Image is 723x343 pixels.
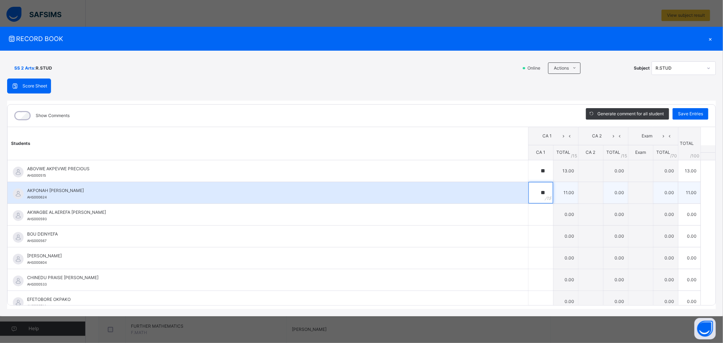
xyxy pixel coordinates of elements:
span: AHS000515 [27,173,46,177]
td: 11.00 [678,182,701,203]
span: Subject [634,65,650,71]
label: Show Comments [36,112,70,119]
td: 0.00 [603,269,628,291]
span: AKPONAH [PERSON_NAME] [27,187,512,194]
td: 0.00 [553,247,578,269]
td: 0.00 [653,291,678,312]
span: BOU DEINYEFA [27,231,512,237]
button: Open asap [694,318,716,339]
span: AHS000744 [27,304,46,308]
span: Exam [635,150,646,155]
span: R.STUD [36,65,52,71]
td: 0.00 [553,225,578,247]
td: 0.00 [553,269,578,291]
span: CA 1 [536,150,545,155]
td: 0.00 [553,203,578,225]
div: R.STUD [656,65,703,71]
span: CA 2 [586,150,596,155]
td: 0.00 [653,160,678,182]
span: Score Sheet [22,83,47,89]
span: ABOVWE AKPEVWE PRECIOUS [27,166,512,172]
span: Online [527,65,545,71]
img: default.svg [13,210,24,221]
span: Save Entries [678,111,703,117]
td: 0.00 [603,203,628,225]
img: default.svg [13,167,24,177]
img: default.svg [13,276,24,286]
span: / 15 [621,153,627,159]
span: SS 2 Arts : [14,65,36,71]
td: 0.00 [603,225,628,247]
span: Exam [634,133,661,139]
span: AHS000593 [27,217,47,221]
td: 0.00 [678,291,701,312]
span: AKWAGBE ALAEREFA [PERSON_NAME] [27,209,512,216]
span: CA 2 [584,133,611,139]
span: Actions [554,65,569,71]
span: / 15 [571,153,577,159]
span: RECORD BOOK [7,34,705,44]
span: AHS000804 [27,261,47,264]
td: 0.00 [678,247,701,269]
td: 0.00 [653,225,678,247]
td: 13.00 [678,160,701,182]
span: TOTAL [606,150,620,155]
span: [PERSON_NAME] [27,253,512,259]
td: 11.00 [553,182,578,203]
span: EFETOBORE OKPAKO [27,296,512,303]
td: 0.00 [653,247,678,269]
span: CHINEDU PRAISE [PERSON_NAME] [27,274,512,281]
span: CA 1 [534,133,561,139]
td: 0.00 [678,203,701,225]
td: 0.00 [653,203,678,225]
td: 0.00 [678,225,701,247]
td: 13.00 [553,160,578,182]
div: × [705,34,716,44]
img: default.svg [13,297,24,308]
td: 0.00 [603,247,628,269]
span: AHS000567 [27,239,46,243]
span: AHS000624 [27,195,47,199]
span: TOTAL [556,150,570,155]
td: 0.00 [653,182,678,203]
span: TOTAL [656,150,670,155]
td: 0.00 [603,160,628,182]
td: 0.00 [653,269,678,291]
span: Generate comment for all student [597,111,664,117]
span: AHS000533 [27,282,47,286]
td: 0.00 [553,291,578,312]
span: Students [11,141,30,146]
td: 0.00 [678,269,701,291]
img: default.svg [13,188,24,199]
th: TOTAL [678,127,701,160]
img: default.svg [13,254,24,264]
td: 0.00 [603,291,628,312]
span: / 70 [671,153,677,159]
td: 0.00 [603,182,628,203]
span: /100 [691,153,700,159]
img: default.svg [13,232,24,243]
